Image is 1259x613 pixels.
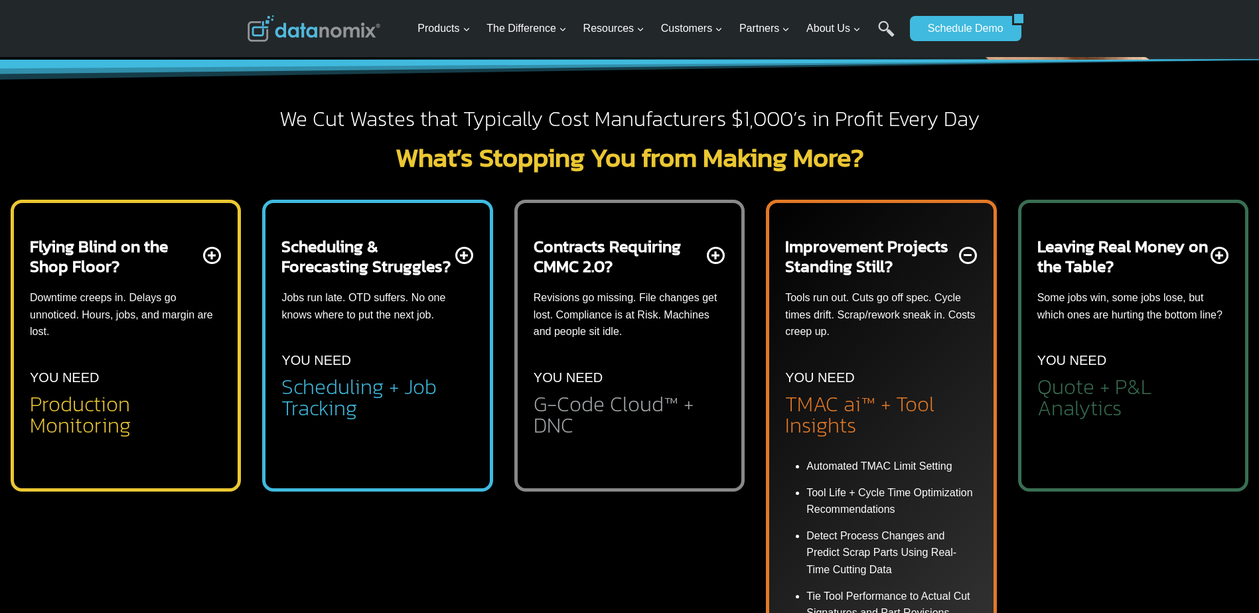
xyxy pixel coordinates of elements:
p: YOU NEED [281,350,350,371]
h2: We Cut Wastes that Typically Cost Manufacturers $1,000’s in Profit Every Day [248,105,1012,133]
h2: Scheduling & Forecasting Struggles? [281,236,452,276]
span: Last Name [299,1,341,13]
h2: Flying Blind on the Shop Floor? [30,236,200,276]
a: Search [878,21,895,50]
p: Tools run out. Cuts go off spec. Cycle times drift. Scrap/rework sneak in. Costs creep up. [785,289,977,340]
h2: G-Code Cloud™ + DNC [534,393,725,436]
span: About Us [806,20,861,37]
li: Detect Process Changes and Predict Scrap Parts Using Real-Time Cutting Data [806,523,977,583]
p: Revisions go missing. File changes get lost. Compliance is at Risk. Machines and people sit idle. [534,289,725,340]
li: Automated TMAC Limit Setting [806,458,977,480]
h2: Improvement Projects Standing Still? [785,236,956,276]
h2: Leaving Real Money on the Table? [1037,236,1208,276]
p: YOU NEED [1037,350,1106,371]
nav: Primary Navigation [412,7,903,50]
iframe: Chat Widget [1193,549,1259,613]
img: Datanomix [248,15,380,42]
li: Tool Life + Cycle Time Optimization Recommendations [806,480,977,523]
span: The Difference [486,20,567,37]
a: Privacy Policy [181,296,224,305]
p: YOU NEED [30,367,99,388]
h2: Production Monitoring [30,393,222,436]
h2: Scheduling + Job Tracking [281,376,473,419]
h2: Contracts Requiring CMMC 2.0? [534,236,704,276]
h2: What’s Stopping You from Making More? [248,144,1012,170]
p: YOU NEED [534,367,603,388]
a: Schedule Demo [910,16,1012,41]
span: Phone number [299,55,358,67]
h2: Quote + P&L Analytics [1037,376,1229,419]
h2: TMAC ai™ + Tool Insights [785,393,977,436]
span: Customers [661,20,723,37]
span: Products [417,20,470,37]
span: Partners [739,20,790,37]
span: Resources [583,20,644,37]
p: YOU NEED [785,367,854,388]
p: Downtime creeps in. Delays go unnoticed. Hours, jobs, and margin are lost. [30,289,222,340]
p: Some jobs win, some jobs lose, but which ones are hurting the bottom line? [1037,289,1229,323]
p: Jobs run late. OTD suffers. No one knows where to put the next job. [281,289,473,323]
span: State/Region [299,164,350,176]
a: Terms [149,296,169,305]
